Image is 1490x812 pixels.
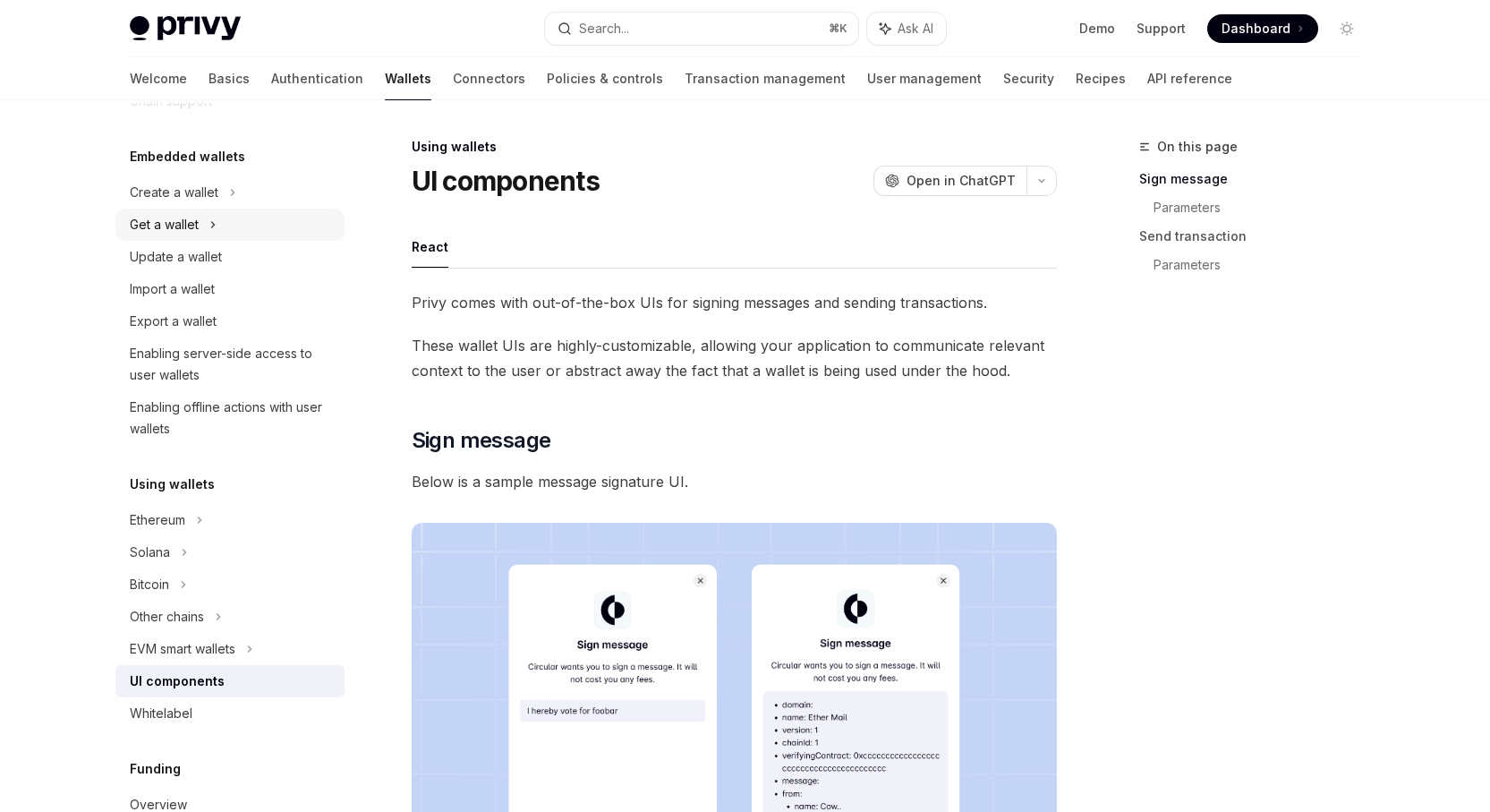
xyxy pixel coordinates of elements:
a: Recipes [1076,57,1126,100]
a: Demo [1079,20,1115,38]
a: Export a wallet [115,305,345,338]
span: Dashboard [1222,20,1290,38]
span: Privy comes with out-of-the-box UIs for signing messages and sending transactions. [412,290,1057,315]
a: Support [1137,20,1186,38]
div: EVM smart wallets [130,638,235,660]
div: Other chains [130,606,204,628]
h5: Embedded wallets [130,146,245,167]
a: Welcome [130,57,187,100]
div: Get a wallet [130,214,199,235]
a: Import a wallet [115,273,345,305]
div: UI components [130,671,225,692]
button: Open in ChatGPT [873,166,1026,196]
a: Transaction management [685,57,846,100]
a: Parameters [1154,251,1375,279]
a: Security [1003,57,1054,100]
a: Update a wallet [115,241,345,273]
span: ⌘ K [829,21,847,36]
h5: Funding [130,758,181,780]
h1: UI components [412,165,600,197]
button: Toggle dark mode [1332,14,1361,43]
span: Below is a sample message signature UI. [412,469,1057,494]
a: Wallets [385,57,431,100]
a: Sign message [1139,165,1375,193]
a: Parameters [1154,193,1375,222]
a: Dashboard [1207,14,1318,43]
a: Basics [209,57,250,100]
span: On this page [1157,136,1238,158]
div: Bitcoin [130,574,169,595]
div: Solana [130,542,170,563]
div: Import a wallet [130,278,215,300]
span: Sign message [412,426,551,455]
div: Create a wallet [130,182,218,203]
a: User management [867,57,982,100]
a: Whitelabel [115,697,345,730]
div: Ethereum [130,509,185,531]
img: light logo [130,16,241,41]
div: Using wallets [412,138,1057,156]
span: These wallet UIs are highly-customizable, allowing your application to communicate relevant conte... [412,333,1057,383]
div: Enabling server-side access to user wallets [130,343,334,386]
button: React [412,226,448,268]
button: Ask AI [867,13,946,45]
div: Export a wallet [130,311,217,332]
div: Update a wallet [130,246,222,268]
div: Search... [579,18,629,39]
a: API reference [1147,57,1232,100]
span: Open in ChatGPT [907,172,1016,190]
a: Policies & controls [547,57,663,100]
span: Ask AI [898,20,933,38]
div: Whitelabel [130,703,192,724]
a: Connectors [453,57,525,100]
a: Enabling offline actions with user wallets [115,391,345,445]
a: Authentication [271,57,363,100]
button: Search...⌘K [545,13,858,45]
a: Enabling server-side access to user wallets [115,338,345,391]
div: Enabling offline actions with user wallets [130,397,334,440]
h5: Using wallets [130,474,215,495]
a: Send transaction [1139,222,1375,251]
a: UI components [115,665,345,697]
